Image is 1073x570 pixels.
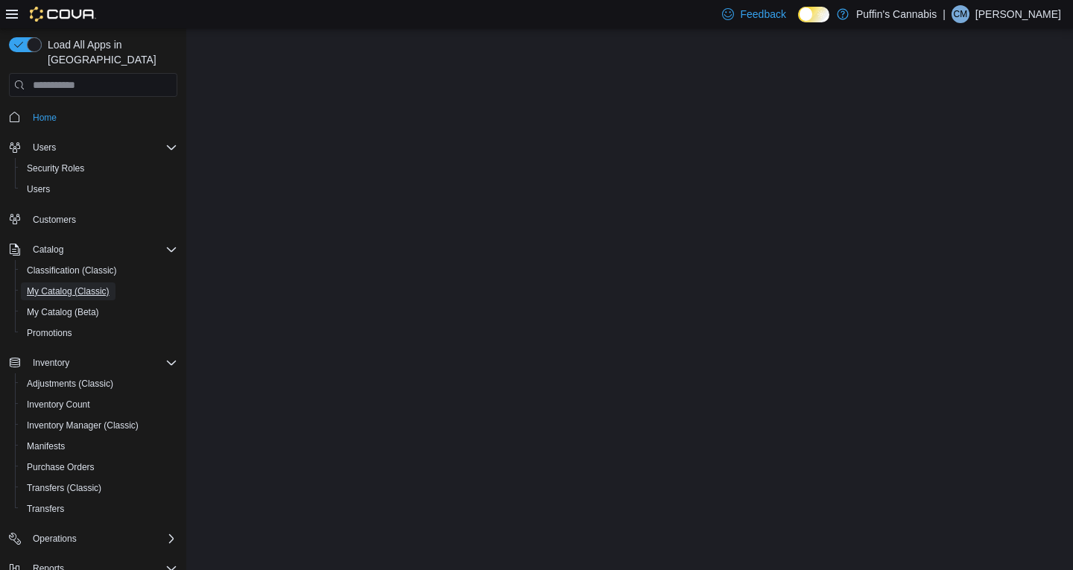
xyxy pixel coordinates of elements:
a: Purchase Orders [21,458,101,476]
span: Customers [33,214,76,226]
span: Users [27,139,177,156]
button: Inventory [3,352,183,373]
span: Purchase Orders [27,461,95,473]
button: Security Roles [15,158,183,179]
span: CM [954,5,968,23]
span: My Catalog (Beta) [21,303,177,321]
div: Curtis Muir [952,5,969,23]
span: Inventory Count [27,399,90,411]
span: Adjustments (Classic) [27,378,113,390]
span: My Catalog (Classic) [27,285,110,297]
button: Classification (Classic) [15,260,183,281]
button: Users [15,179,183,200]
a: Manifests [21,437,71,455]
button: Purchase Orders [15,457,183,478]
p: Puffin's Cannabis [856,5,937,23]
a: Adjustments (Classic) [21,375,119,393]
button: My Catalog (Classic) [15,281,183,302]
span: Inventory Count [21,396,177,414]
span: Inventory Manager (Classic) [21,417,177,434]
button: Operations [3,528,183,549]
button: Transfers [15,498,183,519]
button: Catalog [27,241,69,259]
button: Transfers (Classic) [15,478,183,498]
button: Inventory [27,354,75,372]
a: Users [21,180,56,198]
span: Promotions [27,327,72,339]
span: Inventory [27,354,177,372]
img: Cova [30,7,96,22]
span: Transfers [27,503,64,515]
a: My Catalog (Classic) [21,282,115,300]
span: Catalog [33,244,63,256]
a: Inventory Manager (Classic) [21,417,145,434]
p: | [943,5,946,23]
a: Transfers [21,500,70,518]
span: Transfers (Classic) [27,482,101,494]
span: Users [21,180,177,198]
span: Operations [27,530,177,548]
span: Manifests [21,437,177,455]
span: Transfers (Classic) [21,479,177,497]
button: Inventory Manager (Classic) [15,415,183,436]
button: Users [27,139,62,156]
span: Feedback [740,7,785,22]
span: My Catalog (Classic) [21,282,177,300]
button: Manifests [15,436,183,457]
span: Load All Apps in [GEOGRAPHIC_DATA] [42,37,177,67]
button: Home [3,106,183,127]
span: Inventory [33,357,69,369]
span: Promotions [21,324,177,342]
span: Customers [27,210,177,229]
a: Inventory Count [21,396,96,414]
button: Adjustments (Classic) [15,373,183,394]
button: Customers [3,209,183,230]
span: Security Roles [21,159,177,177]
button: Operations [27,530,83,548]
p: [PERSON_NAME] [975,5,1061,23]
span: Security Roles [27,162,84,174]
a: Transfers (Classic) [21,479,107,497]
span: Classification (Classic) [27,265,117,276]
span: Operations [33,533,77,545]
span: Home [33,112,57,124]
span: Users [33,142,56,153]
a: My Catalog (Beta) [21,303,105,321]
span: Catalog [27,241,177,259]
a: Promotions [21,324,78,342]
span: Inventory Manager (Classic) [27,419,139,431]
a: Home [27,109,63,127]
button: Inventory Count [15,394,183,415]
button: Users [3,137,183,158]
a: Customers [27,211,82,229]
span: Users [27,183,50,195]
span: Transfers [21,500,177,518]
span: Dark Mode [798,22,799,23]
input: Dark Mode [798,7,829,22]
span: Manifests [27,440,65,452]
button: Catalog [3,239,183,260]
span: Classification (Classic) [21,262,177,279]
span: Purchase Orders [21,458,177,476]
a: Classification (Classic) [21,262,123,279]
span: Adjustments (Classic) [21,375,177,393]
span: Home [27,107,177,126]
a: Security Roles [21,159,90,177]
button: Promotions [15,323,183,343]
span: My Catalog (Beta) [27,306,99,318]
button: My Catalog (Beta) [15,302,183,323]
